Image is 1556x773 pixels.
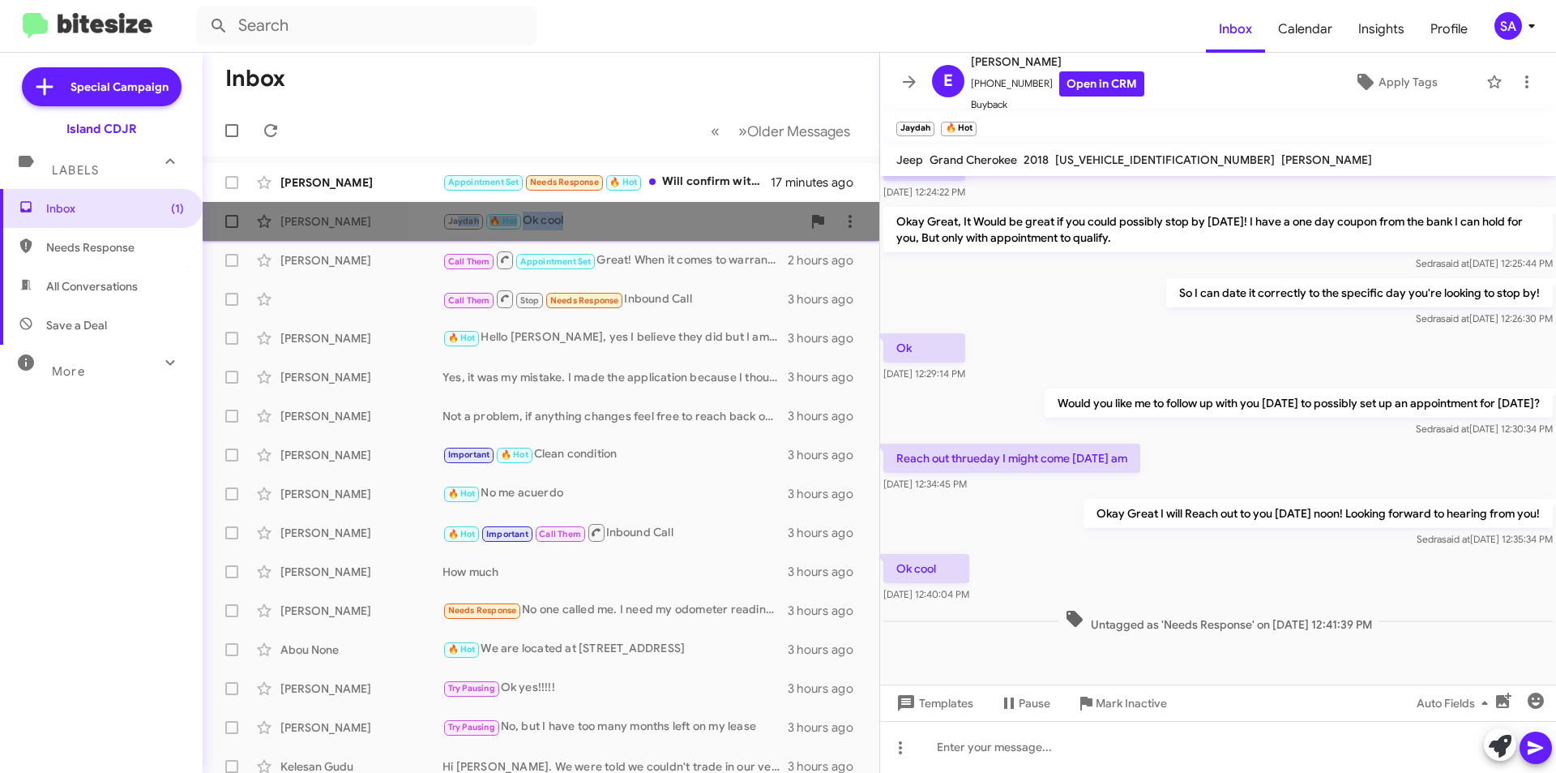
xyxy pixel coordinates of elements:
[941,122,976,136] small: 🔥 Hot
[788,681,866,697] div: 3 hours ago
[448,295,490,306] span: Call Them
[520,295,540,306] span: Stop
[448,216,479,226] span: Jaydah
[46,317,107,333] span: Save a Deal
[46,239,184,256] span: Needs Response
[1084,499,1553,528] p: Okay Great I will Reach out to you [DATE] noon! Looking forward to hearing from you!
[896,152,923,167] span: Jeep
[971,71,1144,97] span: [PHONE_NUMBER]
[448,449,490,460] span: Important
[986,689,1063,718] button: Pause
[280,525,442,541] div: [PERSON_NAME]
[442,679,788,698] div: Ok yes!!!!!
[520,256,592,267] span: Appointment Set
[1055,152,1275,167] span: [US_VEHICLE_IDENTIFICATION_NUMBER]
[1416,312,1553,324] span: Sedra [DATE] 12:26:30 PM
[1416,423,1553,435] span: Sedra [DATE] 12:30:34 PM
[280,603,442,619] div: [PERSON_NAME]
[1379,67,1438,97] span: Apply Tags
[883,367,965,380] span: [DATE] 12:29:14 PM
[788,564,866,580] div: 3 hours ago
[788,252,866,268] div: 2 hours ago
[1058,609,1379,633] span: Untagged as 'Needs Response' on [DATE] 12:41:39 PM
[196,6,536,45] input: Search
[46,278,138,294] span: All Conversations
[1265,6,1345,53] a: Calendar
[609,177,637,187] span: 🔥 Hot
[1312,67,1478,97] button: Apply Tags
[550,295,619,306] span: Needs Response
[788,408,866,424] div: 3 hours ago
[442,601,788,620] div: No one called me. I need my odometer reading 🙏🏼 please
[971,97,1144,113] span: Buyback
[442,484,788,503] div: No me acuerdo
[489,216,517,226] span: 🔥 Hot
[893,689,973,718] span: Templates
[442,564,788,580] div: How much
[883,444,1140,473] p: Reach out thrueday I might come [DATE] am
[1442,533,1470,545] span: said at
[1045,389,1553,418] p: Would you like me to follow up with you [DATE] to possibly set up an appointment for [DATE]?
[1059,71,1144,97] a: Open in CRM
[1417,6,1481,53] a: Profile
[883,186,965,198] span: [DATE] 12:24:22 PM
[788,369,866,385] div: 3 hours ago
[883,588,969,600] span: [DATE] 12:40:04 PM
[280,719,442,736] div: [PERSON_NAME]
[788,486,866,502] div: 3 hours ago
[1494,12,1522,40] div: SA
[448,683,495,694] span: Try Pausing
[280,330,442,346] div: [PERSON_NAME]
[280,369,442,385] div: [PERSON_NAME]
[883,333,965,363] p: Ok
[442,369,788,385] div: Yes, it was my mistake. I made the application because I thought it was for refinancing. I alread...
[1063,689,1180,718] button: Mark Inactive
[448,722,495,732] span: Try Pausing
[71,79,169,95] span: Special Campaign
[171,200,184,217] span: (1)
[883,554,969,583] p: Ok cool
[943,68,953,94] span: E
[22,67,182,106] a: Special Campaign
[442,718,788,736] div: No, but I have too many months left on my lease
[788,719,866,736] div: 3 hours ago
[702,114,860,148] nav: Page navigation example
[46,200,184,217] span: Inbox
[788,525,866,541] div: 3 hours ago
[442,212,802,230] div: Ok cool
[280,447,442,463] div: [PERSON_NAME]
[729,114,860,148] button: Next
[280,681,442,697] div: [PERSON_NAME]
[883,478,967,490] span: [DATE] 12:34:45 PM
[280,174,442,191] div: [PERSON_NAME]
[52,364,85,379] span: More
[1096,689,1167,718] span: Mark Inactive
[448,605,517,616] span: Needs Response
[442,329,788,347] div: Hello [PERSON_NAME], yes I believe they did but I am in the process of purchasing a gladiator fro...
[1024,152,1049,167] span: 2018
[788,291,866,307] div: 3 hours ago
[225,66,285,92] h1: Inbox
[1441,423,1469,435] span: said at
[747,122,850,140] span: Older Messages
[788,330,866,346] div: 3 hours ago
[1416,257,1553,269] span: Sedra [DATE] 12:25:44 PM
[1481,12,1538,40] button: SA
[442,250,788,270] div: Great! When it comes to warranties on our Vehicle, Its the easiest part!
[442,640,788,659] div: We are located at [STREET_ADDRESS]
[771,174,866,191] div: 17 minutes ago
[442,173,771,191] div: Will confirm with you later [DATE]
[1206,6,1265,53] a: Inbox
[971,52,1144,71] span: [PERSON_NAME]
[448,644,476,655] span: 🔥 Hot
[448,529,476,539] span: 🔥 Hot
[486,529,528,539] span: Important
[1441,312,1469,324] span: said at
[1404,689,1507,718] button: Auto Fields
[1345,6,1417,53] a: Insights
[788,447,866,463] div: 3 hours ago
[930,152,1017,167] span: Grand Cherokee
[280,564,442,580] div: [PERSON_NAME]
